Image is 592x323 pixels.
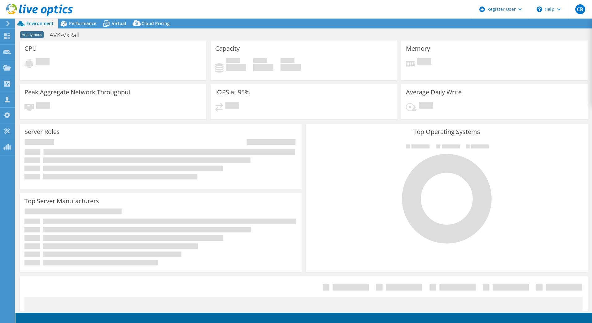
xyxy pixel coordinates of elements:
[226,58,240,64] span: Used
[281,58,294,64] span: Total
[36,102,50,110] span: Pending
[24,89,131,96] h3: Peak Aggregate Network Throughput
[26,20,54,26] span: Environment
[47,32,89,38] h1: AVK-VxRail
[253,58,267,64] span: Free
[141,20,170,26] span: Cloud Pricing
[575,4,585,14] span: CB
[69,20,96,26] span: Performance
[253,64,273,71] h4: 0 GiB
[24,45,37,52] h3: CPU
[24,198,99,205] h3: Top Server Manufacturers
[417,58,431,67] span: Pending
[537,6,542,12] svg: \n
[215,89,250,96] h3: IOPS at 95%
[24,128,60,135] h3: Server Roles
[311,128,583,135] h3: Top Operating Systems
[112,20,126,26] span: Virtual
[225,102,239,110] span: Pending
[36,58,50,67] span: Pending
[406,89,462,96] h3: Average Daily Write
[281,64,301,71] h4: 0 GiB
[20,31,44,38] span: Anonymous
[419,102,433,110] span: Pending
[215,45,240,52] h3: Capacity
[226,64,246,71] h4: 0 GiB
[406,45,430,52] h3: Memory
